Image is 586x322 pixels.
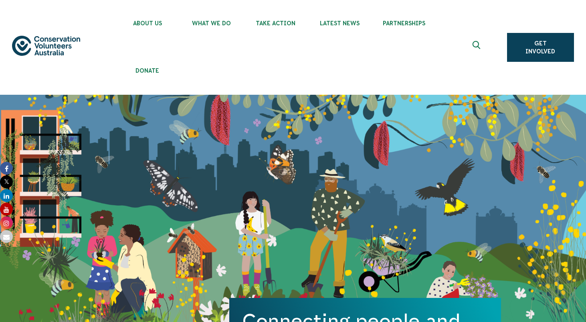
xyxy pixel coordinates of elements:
[180,20,244,26] span: What We Do
[372,20,436,26] span: Partnerships
[507,33,574,62] a: Get Involved
[115,67,180,74] span: Donate
[468,38,487,57] button: Expand search box Close search box
[115,20,180,26] span: About Us
[472,41,482,54] span: Expand search box
[244,20,308,26] span: Take Action
[12,36,80,56] img: logo.svg
[308,20,372,26] span: Latest News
